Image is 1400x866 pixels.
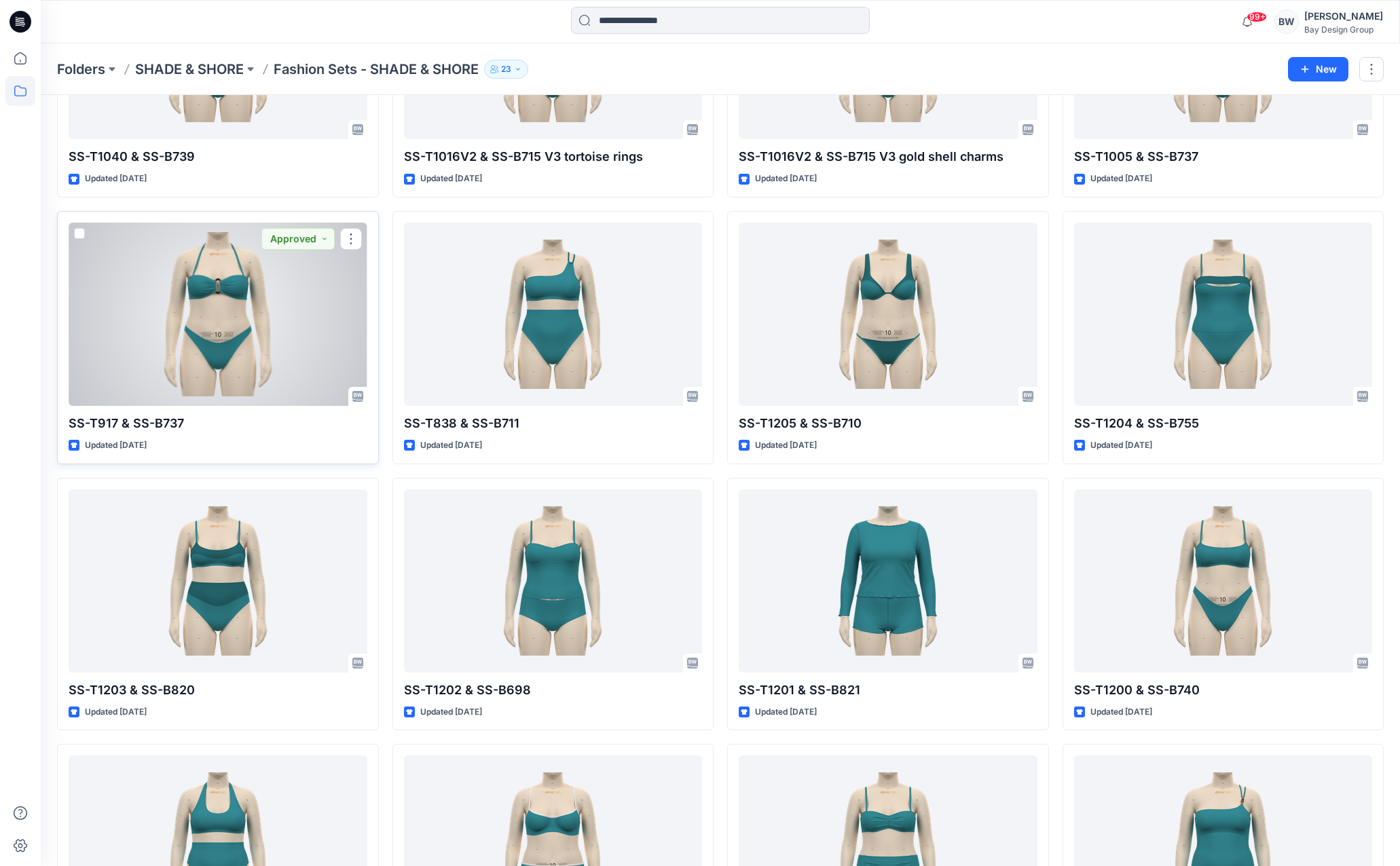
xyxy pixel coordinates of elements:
[755,438,817,453] p: Updated [DATE]
[135,60,244,79] a: SHADE & SHORE
[739,414,1037,433] p: SS-T1205 & SS-B710
[420,172,482,186] p: Updated [DATE]
[57,60,105,79] a: Folders
[1074,223,1373,406] a: SS-T1204 & SS-B755
[69,681,367,700] p: SS-T1203 & SS-B820
[69,414,367,433] p: SS-T917 & SS-B737
[755,705,817,719] p: Updated [DATE]
[1304,8,1383,24] div: [PERSON_NAME]
[1274,10,1299,34] div: BW
[404,414,703,433] p: SS-T838 & SS-B711
[739,489,1037,673] a: SS-T1201 & SS-B821
[1074,489,1373,673] a: SS-T1200 & SS-B740
[484,60,528,79] button: 23
[755,172,817,186] p: Updated [DATE]
[404,681,703,700] p: SS-T1202 & SS-B698
[69,489,367,673] a: SS-T1203 & SS-B820
[69,223,367,406] a: SS-T917 & SS-B737
[1304,24,1383,35] div: Bay Design Group
[1074,147,1373,166] p: SS-T1005 & SS-B737
[739,147,1037,166] p: SS-T1016V2 & SS-B715 V3 gold shell charms
[739,223,1037,406] a: SS-T1205 & SS-B710
[1288,57,1348,81] button: New
[85,172,147,186] p: Updated [DATE]
[404,223,703,406] a: SS-T838 & SS-B711
[85,438,147,453] p: Updated [DATE]
[1074,414,1373,433] p: SS-T1204 & SS-B755
[501,62,511,77] p: 23
[1074,681,1373,700] p: SS-T1200 & SS-B740
[1090,705,1152,719] p: Updated [DATE]
[69,147,367,166] p: SS-T1040 & SS-B739
[274,60,479,79] p: Fashion Sets - SHADE & SHORE
[404,489,703,673] a: SS-T1202 & SS-B698
[420,438,482,453] p: Updated [DATE]
[1090,172,1152,186] p: Updated [DATE]
[1247,12,1267,22] span: 99+
[739,681,1037,700] p: SS-T1201 & SS-B821
[420,705,482,719] p: Updated [DATE]
[404,147,703,166] p: SS-T1016V2 & SS-B715 V3 tortoise rings
[85,705,147,719] p: Updated [DATE]
[1090,438,1152,453] p: Updated [DATE]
